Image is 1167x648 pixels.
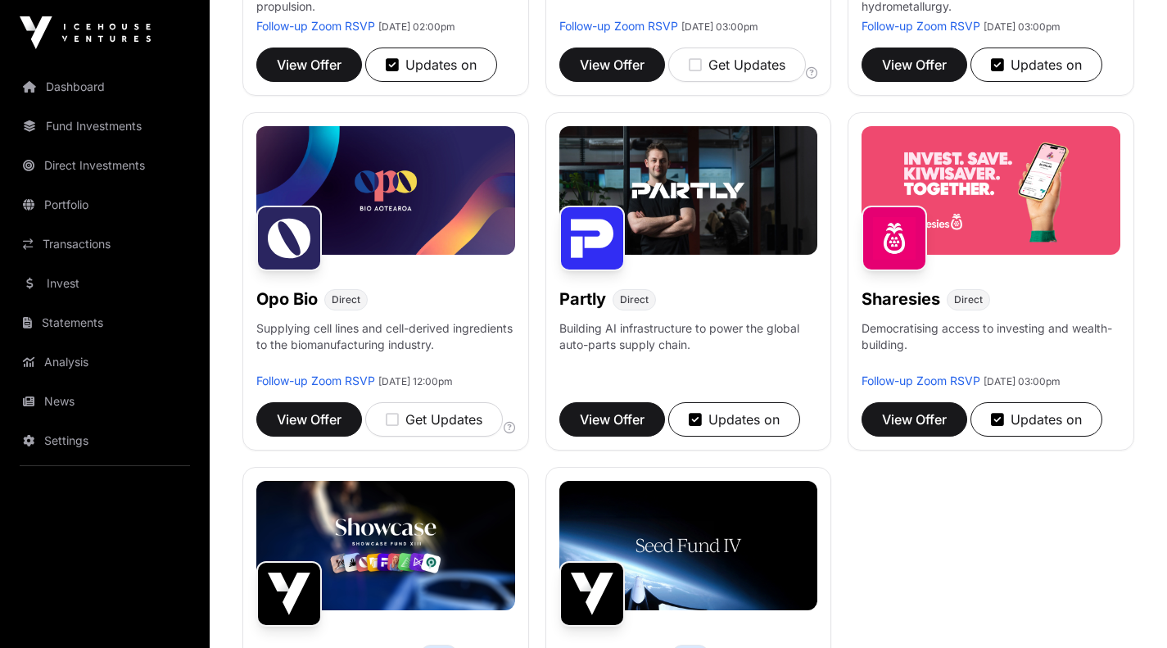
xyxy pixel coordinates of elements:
[277,410,342,429] span: View Offer
[984,20,1061,33] span: [DATE] 03:00pm
[559,481,818,610] img: Seed-Fund-4_Banner.jpg
[378,20,455,33] span: [DATE] 02:00pm
[365,48,497,82] button: Updates on
[862,206,927,271] img: Sharesies
[862,126,1120,256] img: Sharesies-Banner.jpg
[256,374,375,387] a: Follow-up Zoom RSVP
[386,410,482,429] div: Get Updates
[970,402,1102,437] button: Updates on
[13,423,197,459] a: Settings
[559,561,625,627] img: Seed Fund IV
[559,206,625,271] img: Partly
[689,55,785,75] div: Get Updates
[559,126,818,256] img: Partly-Banner.jpg
[13,265,197,301] a: Invest
[256,561,322,627] img: Showcase Fund XIII
[882,410,947,429] span: View Offer
[13,147,197,184] a: Direct Investments
[954,293,983,306] span: Direct
[689,410,780,429] div: Updates on
[668,48,806,82] button: Get Updates
[991,410,1082,429] div: Updates on
[365,402,503,437] button: Get Updates
[559,320,818,373] p: Building AI infrastructure to power the global auto-parts supply chain.
[984,375,1061,387] span: [DATE] 03:00pm
[970,48,1102,82] button: Updates on
[862,402,967,437] button: View Offer
[862,288,940,310] h1: Sharesies
[862,374,980,387] a: Follow-up Zoom RSVP
[13,69,197,105] a: Dashboard
[559,402,665,437] button: View Offer
[386,55,477,75] div: Updates on
[13,383,197,419] a: News
[580,55,645,75] span: View Offer
[580,410,645,429] span: View Offer
[13,305,197,341] a: Statements
[862,48,967,82] button: View Offer
[862,320,1120,373] p: Democratising access to investing and wealth-building.
[256,481,515,610] img: Showcase-Fund-Banner-1.jpg
[20,16,151,49] img: Icehouse Ventures Logo
[559,48,665,82] button: View Offer
[256,19,375,33] a: Follow-up Zoom RSVP
[256,402,362,437] button: View Offer
[332,293,360,306] span: Direct
[862,19,980,33] a: Follow-up Zoom RSVP
[991,55,1082,75] div: Updates on
[620,293,649,306] span: Direct
[882,55,947,75] span: View Offer
[256,126,515,256] img: Opo-Bio-Banner.jpg
[13,226,197,262] a: Transactions
[681,20,758,33] span: [DATE] 03:00pm
[559,288,606,310] h1: Partly
[13,187,197,223] a: Portfolio
[277,55,342,75] span: View Offer
[256,288,318,310] h1: Opo Bio
[256,48,362,82] button: View Offer
[13,108,197,144] a: Fund Investments
[256,320,515,353] p: Supplying cell lines and cell-derived ingredients to the biomanufacturing industry.
[378,375,453,387] span: [DATE] 12:00pm
[1085,569,1167,648] iframe: Chat Widget
[13,344,197,380] a: Analysis
[559,19,678,33] a: Follow-up Zoom RSVP
[256,206,322,271] img: Opo Bio
[668,402,800,437] button: Updates on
